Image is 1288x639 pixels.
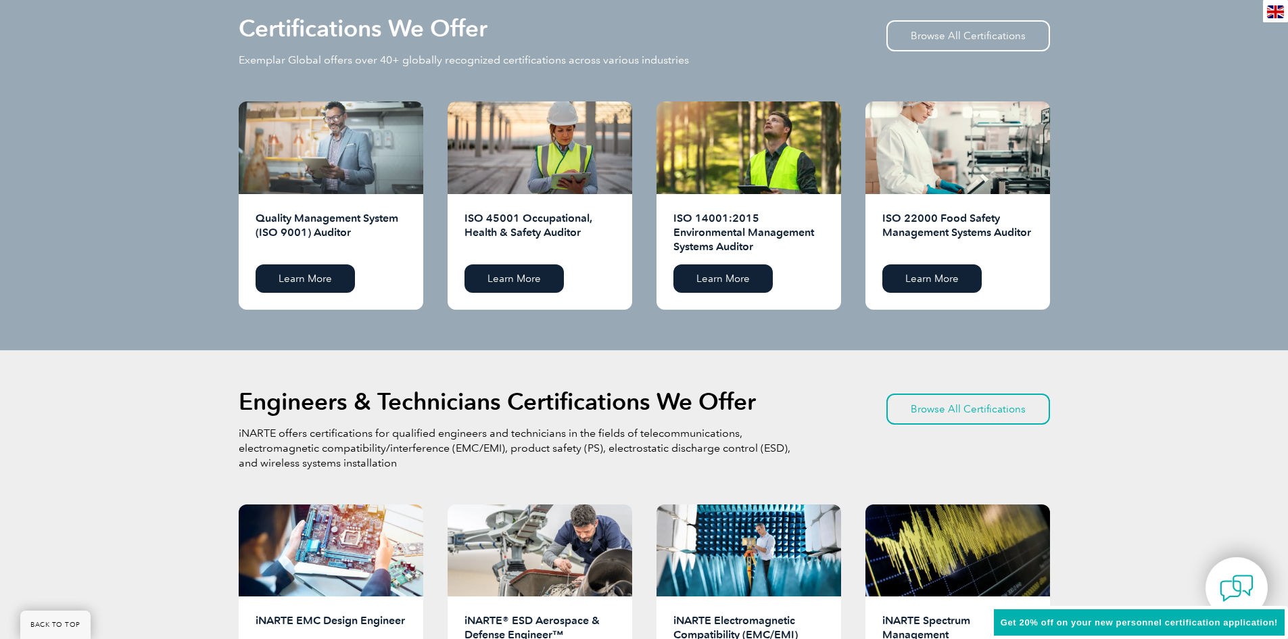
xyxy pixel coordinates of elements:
[1220,571,1254,605] img: contact-chat.png
[464,211,615,254] h2: ISO 45001 Occupational, Health & Safety Auditor
[256,211,406,254] h2: Quality Management System (ISO 9001) Auditor
[20,611,91,639] a: BACK TO TOP
[886,20,1050,51] a: Browse All Certifications
[239,426,793,471] p: iNARTE offers certifications for qualified engineers and technicians in the fields of telecommuni...
[882,211,1033,254] h2: ISO 22000 Food Safety Management Systems Auditor
[882,264,982,293] a: Learn More
[239,18,487,39] h2: Certifications We Offer
[239,53,689,68] p: Exemplar Global offers over 40+ globally recognized certifications across various industries
[673,211,824,254] h2: ISO 14001:2015 Environmental Management Systems Auditor
[1267,5,1284,18] img: en
[464,264,564,293] a: Learn More
[886,394,1050,425] a: Browse All Certifications
[1001,617,1278,628] span: Get 20% off on your new personnel certification application!
[239,391,756,412] h2: Engineers & Technicians Certifications We Offer
[673,264,773,293] a: Learn More
[256,264,355,293] a: Learn More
